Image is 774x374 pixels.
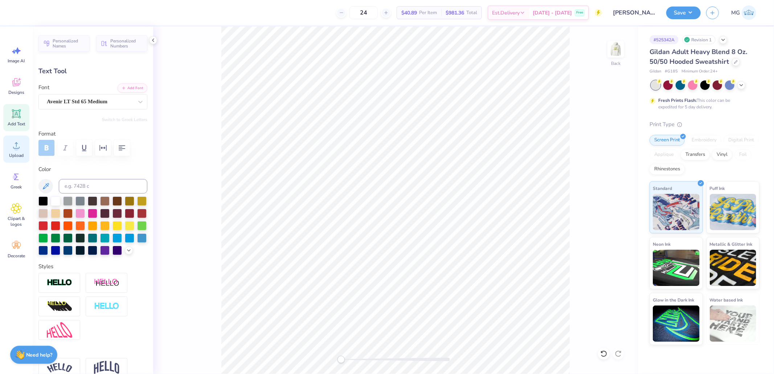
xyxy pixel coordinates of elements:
a: MG [728,5,759,20]
img: Stroke [47,279,72,287]
img: Water based Ink [710,306,757,342]
span: Personalized Numbers [110,38,143,49]
span: [DATE] - [DATE] [533,9,572,17]
span: Minimum Order: 24 + [681,68,718,75]
input: Untitled Design [607,5,661,20]
button: Save [666,7,701,19]
span: MG [731,9,740,17]
label: Font [38,83,49,92]
img: Standard [653,194,700,230]
span: Per Item [419,9,437,17]
span: Neon Ink [653,240,671,248]
button: Switch to Greek Letters [102,117,147,122]
strong: Fresh Prints Flash: [658,97,697,103]
span: Personalized Names [53,38,85,49]
span: Puff Ink [710,184,725,192]
img: Neon Ink [653,250,700,286]
strong: Need help? [26,352,53,358]
span: Upload [9,153,24,158]
label: Format [38,130,147,138]
img: Puff Ink [710,194,757,230]
img: Shadow [94,278,119,287]
div: Digital Print [724,135,759,146]
div: Applique [650,149,679,160]
span: Image AI [8,58,25,64]
div: Transfers [681,149,710,160]
span: Free [576,10,583,15]
span: Gildan Adult Heavy Blend 8 Oz. 50/50 Hooded Sweatshirt [650,47,747,66]
img: Glow in the Dark Ink [653,306,700,342]
span: Add Text [8,121,25,127]
span: Standard [653,184,672,192]
div: # 525342A [650,35,679,44]
span: Decorate [8,253,25,259]
img: Negative Space [94,302,119,311]
div: Embroidery [687,135,721,146]
div: Back [611,60,621,67]
img: Michael Galon [742,5,756,20]
span: Gildan [650,68,661,75]
div: Rhinestones [650,164,685,175]
span: # G185 [665,68,678,75]
div: Text Tool [38,66,147,76]
label: Color [38,165,147,174]
div: Accessibility label [337,356,345,363]
button: Personalized Names [38,35,90,52]
img: Metallic & Glitter Ink [710,250,757,286]
span: Greek [11,184,22,190]
img: Arc [47,363,72,373]
span: Clipart & logos [4,216,28,227]
div: Foil [734,149,752,160]
span: Glow in the Dark Ink [653,296,694,304]
div: This color can be expedited for 5 day delivery. [658,97,748,110]
span: Total [466,9,477,17]
input: e.g. 7428 c [59,179,147,194]
button: Add Font [118,83,147,93]
span: Est. Delivery [492,9,520,17]
img: Back [609,42,623,57]
span: Metallic & Glitter Ink [710,240,753,248]
img: 3D Illusion [47,301,72,312]
span: $40.89 [401,9,417,17]
div: Print Type [650,120,759,129]
label: Styles [38,262,53,271]
div: Vinyl [712,149,732,160]
span: $981.36 [446,9,464,17]
div: Screen Print [650,135,685,146]
span: Water based Ink [710,296,743,304]
span: Designs [8,90,24,95]
img: Free Distort [47,322,72,338]
div: Revision 1 [682,35,716,44]
button: Personalized Numbers [96,35,147,52]
input: – – [349,6,378,19]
